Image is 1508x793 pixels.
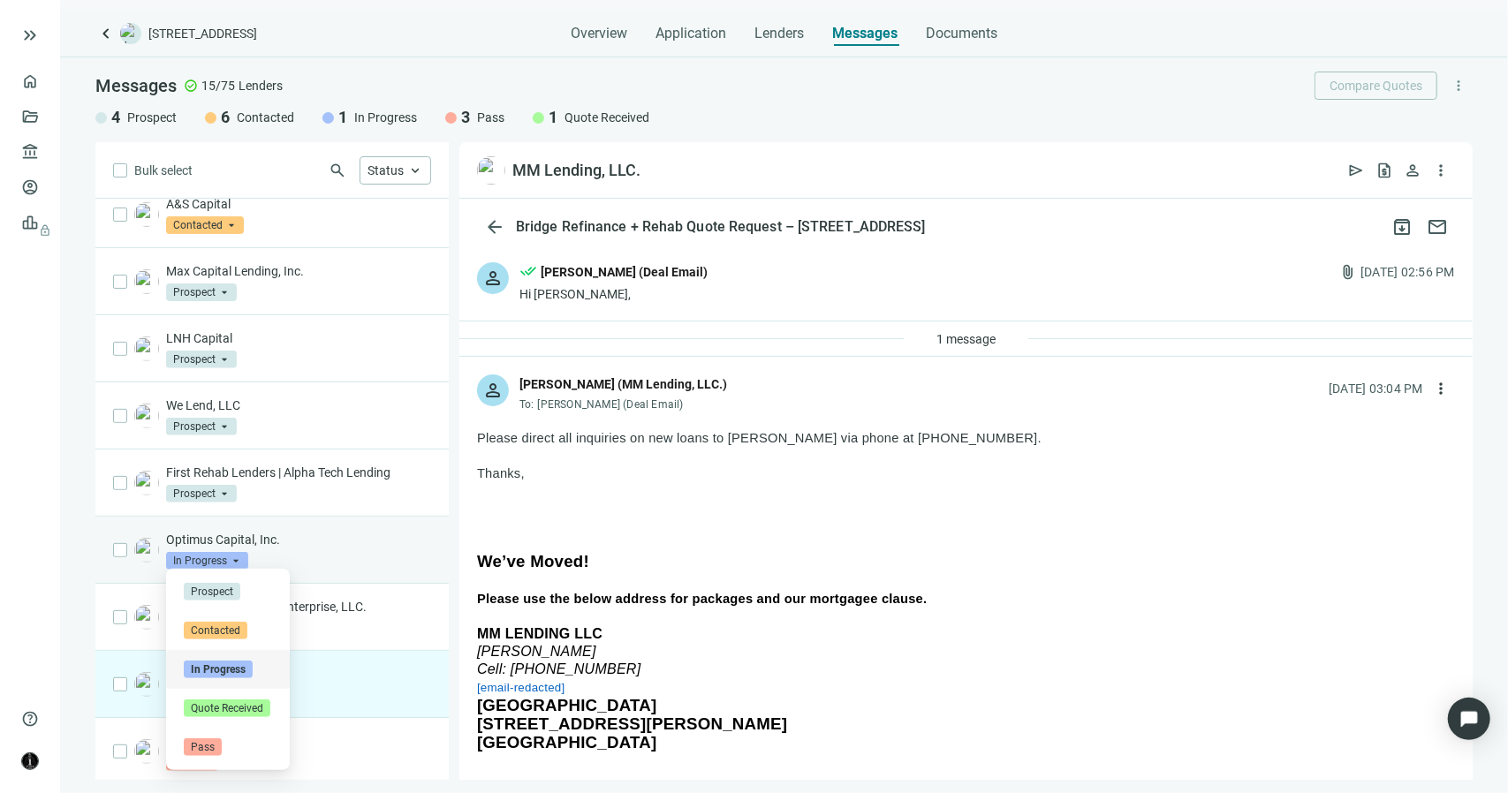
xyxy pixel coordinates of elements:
[166,216,244,234] span: Contacted
[832,25,898,42] span: Messages
[166,552,248,570] span: In Progress
[134,538,159,563] img: 56f61e84-e8ee-497c-83b8-1299f32b91fa
[184,622,247,639] span: Contacted
[482,380,504,401] span: person
[1360,262,1455,282] div: [DATE] 02:56 PM
[571,25,627,42] span: Overview
[461,107,470,128] span: 3
[166,418,237,435] span: Prospect
[1432,380,1450,397] span: more_vert
[134,202,159,227] img: d85495f7-c96e-4b86-831c-77e9c9769fbd
[1451,78,1466,94] span: more_vert
[1398,156,1427,185] button: person
[519,397,727,412] div: To:
[166,464,431,481] p: First Rehab Lenders | Alpha Tech Lending
[354,109,417,126] span: In Progress
[477,109,504,126] span: Pass
[368,163,404,177] span: Status
[655,25,726,42] span: Application
[134,161,193,180] span: Bulk select
[754,25,804,42] span: Lenders
[549,107,557,128] span: 1
[127,109,177,126] span: Prospect
[134,605,159,630] img: 011c33fc-cb69-43b7-85ef-7a85b699f724
[184,583,240,600] span: Prospect
[921,325,1011,353] button: 1 message
[407,162,423,178] span: keyboard_arrow_up
[512,218,929,236] div: Bridge Refinance + Rehab Quote Request – [STREET_ADDRESS]
[111,107,120,128] span: 4
[1375,162,1393,179] span: request_quote
[1404,162,1421,179] span: person
[22,753,38,769] img: avatar
[166,396,431,414] p: We Lend, LLC
[936,332,996,346] span: 1 message
[134,269,159,294] img: a36a8c80-35ff-4e26-94e7-6dea90dc31f3
[519,374,727,394] div: [PERSON_NAME] (MM Lending, LLC.)
[519,285,708,303] div: Hi [PERSON_NAME],
[1427,156,1455,185] button: more_vert
[512,160,640,181] div: MM Lending, LLC.
[1384,209,1420,245] button: archive
[95,23,117,44] a: keyboard_arrow_left
[477,209,512,245] button: arrow_back
[1432,162,1450,179] span: more_vert
[538,398,684,411] span: [PERSON_NAME] (Deal Email)
[184,661,253,678] span: In Progress
[166,665,431,683] p: MM Lending, LLC.
[166,262,431,280] p: Max Capital Lending, Inc.
[1347,162,1365,179] span: send
[184,738,222,756] span: Pass
[519,262,537,285] span: done_all
[166,732,431,750] p: First Equity Funding
[120,23,141,44] img: deal-logo
[1370,156,1398,185] button: request_quote
[95,75,177,96] span: Messages
[134,672,159,697] img: 6ca6bb15-8cb8-4293-ba01-9fd8dc49230e
[134,471,159,495] img: 8bf4e86b-7505-415f-80a9-5f068b50523d
[166,195,431,213] p: A&S Capital
[482,268,504,289] span: person
[201,77,235,94] span: 15/75
[21,710,39,728] span: help
[565,109,649,126] span: Quote Received
[1315,72,1437,100] button: Compare Quotes
[166,351,237,368] span: Prospect
[134,404,159,428] img: 8f695258-3e4c-43a3-bd41-48e8a58b6706
[926,25,997,42] span: Documents
[148,25,257,42] span: [STREET_ADDRESS]
[1420,209,1455,245] button: mail
[1329,379,1423,398] div: [DATE] 03:04 PM
[484,216,505,238] span: arrow_back
[134,336,159,361] img: 752a897e-854d-42ee-ac89-eef40fbc2bb9
[239,77,283,94] span: Lenders
[1339,263,1357,281] span: attach_file
[237,109,294,126] span: Contacted
[221,107,230,128] span: 6
[184,79,198,93] span: check_circle
[1427,216,1448,238] span: mail
[1342,156,1370,185] button: send
[1391,216,1413,238] span: archive
[477,156,505,185] img: 6ca6bb15-8cb8-4293-ba01-9fd8dc49230e
[166,531,431,548] p: Optimus Capital, Inc.
[329,162,346,179] span: search
[1444,72,1473,100] button: more_vert
[19,25,41,46] button: keyboard_double_arrow_right
[166,598,431,616] p: Phoenix Loans | PAJ Enterprise, LLC.
[166,329,431,347] p: LNH Capital
[1448,698,1490,740] div: Open Intercom Messenger
[1427,374,1455,403] button: more_vert
[338,107,347,128] span: 1
[166,283,237,301] span: Prospect
[541,262,708,282] div: [PERSON_NAME] (Deal Email)
[166,485,237,502] span: Prospect
[184,699,270,717] span: Quote Received
[134,739,159,764] img: 1bbf5016-766f-4c77-b2c1-339b01d33ae7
